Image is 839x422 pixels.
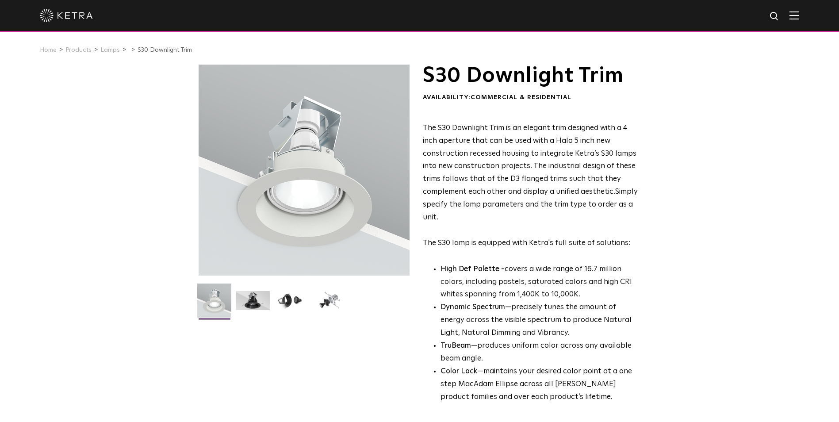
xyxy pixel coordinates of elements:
p: The S30 lamp is equipped with Ketra's full suite of solutions: [423,122,638,250]
strong: Color Lock [441,368,477,375]
strong: TruBeam [441,342,471,349]
img: S30-DownlightTrim-2021-Web-Square [197,284,231,324]
span: Simply specify the lamp parameters and the trim type to order as a unit.​ [423,188,638,221]
img: S30 Halo Downlight_Table Top_Black [274,291,308,317]
img: ketra-logo-2019-white [40,9,93,22]
img: S30 Halo Downlight_Hero_Black_Gradient [236,291,270,317]
li: —maintains your desired color point at a one step MacAdam Ellipse across all [PERSON_NAME] produc... [441,365,638,404]
a: Home [40,47,57,53]
strong: High Def Palette - [441,265,505,273]
img: S30 Halo Downlight_Exploded_Black [313,291,347,317]
li: —produces uniform color across any available beam angle. [441,340,638,365]
li: —precisely tunes the amount of energy across the visible spectrum to produce Natural Light, Natur... [441,301,638,340]
strong: Dynamic Spectrum [441,303,505,311]
span: Commercial & Residential [471,94,571,100]
img: search icon [769,11,780,22]
span: The S30 Downlight Trim is an elegant trim designed with a 4 inch aperture that can be used with a... [423,124,636,196]
div: Availability: [423,93,638,102]
a: S30 Downlight Trim [138,47,192,53]
img: Hamburger%20Nav.svg [789,11,799,19]
a: Lamps [100,47,120,53]
a: Products [65,47,92,53]
h1: S30 Downlight Trim [423,65,638,87]
p: covers a wide range of 16.7 million colors, including pastels, saturated colors and high CRI whit... [441,263,638,302]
